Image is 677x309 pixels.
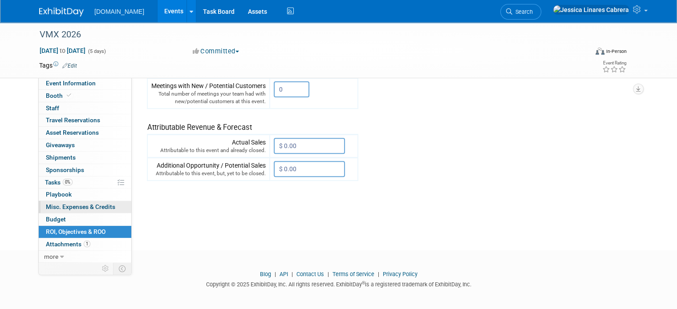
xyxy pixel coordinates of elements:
a: Budget [39,213,131,225]
div: Actual Sales [151,138,266,154]
span: | [325,271,331,277]
span: [DOMAIN_NAME] [94,8,144,15]
div: VMX 2026 [36,27,577,43]
div: Total number of meetings your team had with new/potential customers at this event. [151,90,266,105]
div: Attributable Revenue & Forecast [147,111,353,133]
a: more [39,251,131,263]
div: Additional Opportunity / Potential Sales [151,161,266,177]
td: Tags [39,61,77,70]
img: Format-Inperson.png [596,48,604,55]
a: Privacy Policy [383,271,418,277]
a: Staff [39,102,131,114]
a: Terms of Service [332,271,374,277]
div: Attributable to this event and already closed. [151,147,266,154]
sup: ® [362,281,365,285]
div: Meetings with New / Potential Customers [151,81,266,105]
a: Attachments1 [39,238,131,250]
span: Shipments [46,154,76,161]
span: Misc. Expenses & Credits [46,203,115,210]
span: more [44,253,58,260]
a: Shipments [39,152,131,164]
img: Jessica Linares Cabrera [553,5,629,15]
a: Event Information [39,77,131,89]
a: Tasks0% [39,177,131,189]
a: Search [500,4,541,20]
a: Misc. Expenses & Credits [39,201,131,213]
span: Booth [46,92,73,99]
span: (5 days) [87,48,106,54]
td: Personalize Event Tab Strip [98,263,114,274]
span: | [289,271,295,277]
td: Toggle Event Tabs [114,263,132,274]
div: In-Person [606,48,627,55]
div: Attributable to this event, but, yet to be closed. [151,170,266,177]
a: Blog [260,271,271,277]
a: API [280,271,288,277]
span: | [376,271,381,277]
span: Playbook [46,191,72,198]
span: 1 [84,241,90,247]
img: ExhibitDay [39,8,84,16]
span: Budget [46,216,66,223]
i: Booth reservation complete [67,93,71,98]
span: 0% [63,179,73,185]
span: Event Information [46,80,96,87]
span: Travel Reservations [46,116,100,124]
span: Asset Reservations [46,129,99,136]
div: Event Format [540,46,627,60]
a: ROI, Objectives & ROO [39,226,131,238]
a: Playbook [39,189,131,201]
span: Attachments [46,241,90,248]
div: Event Rating [602,61,626,65]
span: Tasks [45,179,73,186]
a: Contact Us [296,271,324,277]
a: Giveaways [39,139,131,151]
a: Asset Reservations [39,127,131,139]
a: Booth [39,90,131,102]
span: to [58,47,67,54]
button: Committed [190,47,243,56]
a: Sponsorships [39,164,131,176]
span: Sponsorships [46,166,84,173]
a: Travel Reservations [39,114,131,126]
span: ROI, Objectives & ROO [46,228,105,235]
span: | [272,271,278,277]
span: Search [512,8,533,15]
span: Staff [46,104,59,112]
a: Edit [62,63,77,69]
span: Giveaways [46,141,75,148]
span: [DATE] [DATE] [39,47,86,55]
